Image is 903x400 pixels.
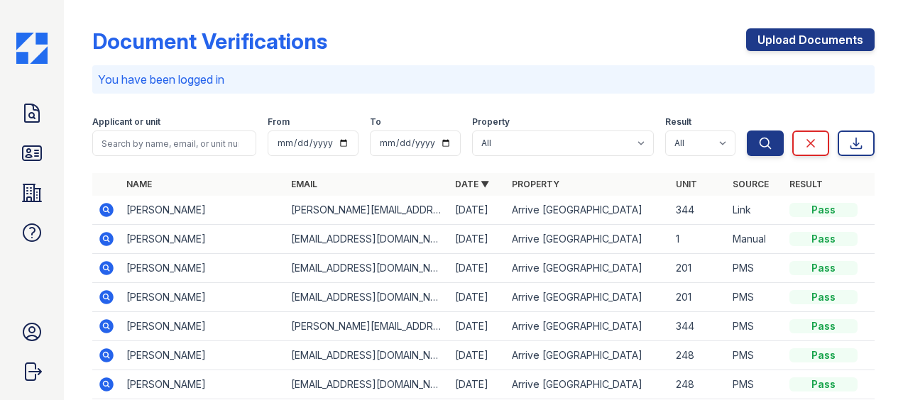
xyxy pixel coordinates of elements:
[506,312,670,341] td: Arrive [GEOGRAPHIC_DATA]
[370,116,381,128] label: To
[268,116,290,128] label: From
[506,225,670,254] td: Arrive [GEOGRAPHIC_DATA]
[455,179,489,189] a: Date ▼
[727,196,784,225] td: Link
[789,203,858,217] div: Pass
[126,179,152,189] a: Name
[733,179,769,189] a: Source
[789,377,858,391] div: Pass
[670,341,727,370] td: 248
[789,179,823,189] a: Result
[727,312,784,341] td: PMS
[789,232,858,246] div: Pass
[92,28,327,54] div: Document Verifications
[121,196,285,225] td: [PERSON_NAME]
[746,28,875,51] a: Upload Documents
[285,254,449,283] td: [EMAIL_ADDRESS][DOMAIN_NAME]
[16,33,48,64] img: CE_Icon_Blue-c292c112584629df590d857e76928e9f676e5b41ef8f769ba2f05ee15b207248.png
[121,225,285,254] td: [PERSON_NAME]
[670,196,727,225] td: 344
[285,283,449,312] td: [EMAIL_ADDRESS][DOMAIN_NAME]
[285,312,449,341] td: [PERSON_NAME][EMAIL_ADDRESS][DOMAIN_NAME]
[285,341,449,370] td: [EMAIL_ADDRESS][DOMAIN_NAME]
[449,254,506,283] td: [DATE]
[670,370,727,399] td: 248
[98,71,869,88] p: You have been logged in
[727,370,784,399] td: PMS
[449,196,506,225] td: [DATE]
[121,312,285,341] td: [PERSON_NAME]
[506,370,670,399] td: Arrive [GEOGRAPHIC_DATA]
[449,312,506,341] td: [DATE]
[789,348,858,362] div: Pass
[789,261,858,275] div: Pass
[670,283,727,312] td: 201
[449,283,506,312] td: [DATE]
[121,254,285,283] td: [PERSON_NAME]
[506,254,670,283] td: Arrive [GEOGRAPHIC_DATA]
[670,312,727,341] td: 344
[727,283,784,312] td: PMS
[670,254,727,283] td: 201
[291,179,317,189] a: Email
[449,341,506,370] td: [DATE]
[506,196,670,225] td: Arrive [GEOGRAPHIC_DATA]
[92,116,160,128] label: Applicant or unit
[727,254,784,283] td: PMS
[665,116,691,128] label: Result
[789,319,858,333] div: Pass
[727,341,784,370] td: PMS
[727,225,784,254] td: Manual
[670,225,727,254] td: 1
[121,283,285,312] td: [PERSON_NAME]
[472,116,510,128] label: Property
[285,370,449,399] td: [EMAIL_ADDRESS][DOMAIN_NAME]
[285,196,449,225] td: [PERSON_NAME][EMAIL_ADDRESS][DOMAIN_NAME]
[285,225,449,254] td: [EMAIL_ADDRESS][DOMAIN_NAME]
[512,179,559,189] a: Property
[121,370,285,399] td: [PERSON_NAME]
[92,130,256,156] input: Search by name, email, or unit number
[121,341,285,370] td: [PERSON_NAME]
[449,370,506,399] td: [DATE]
[789,290,858,304] div: Pass
[506,341,670,370] td: Arrive [GEOGRAPHIC_DATA]
[506,283,670,312] td: Arrive [GEOGRAPHIC_DATA]
[449,225,506,254] td: [DATE]
[676,179,697,189] a: Unit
